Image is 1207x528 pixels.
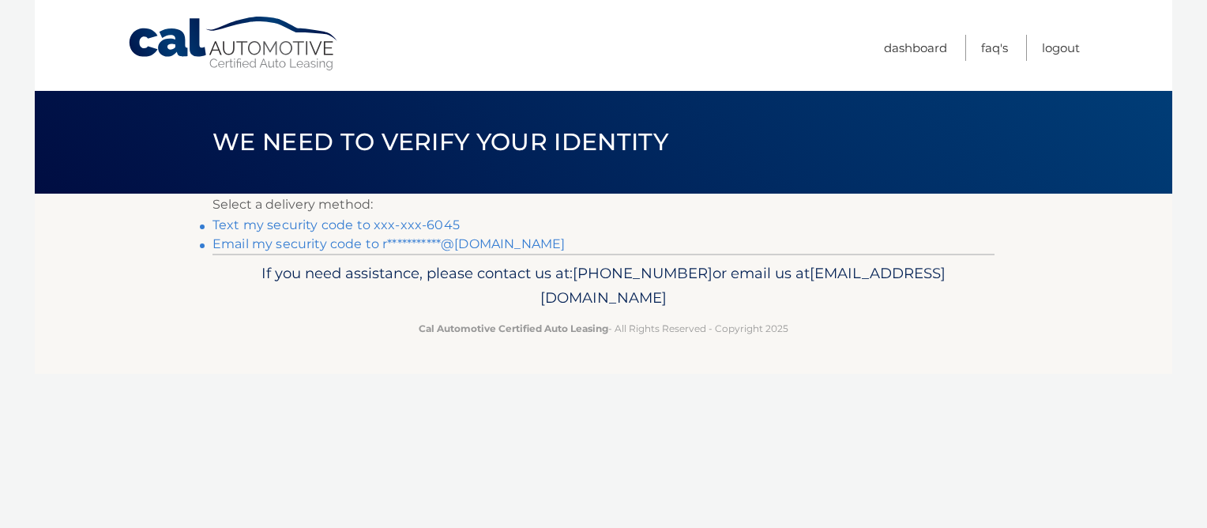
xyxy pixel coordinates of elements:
a: Cal Automotive [127,16,340,72]
a: FAQ's [981,35,1008,61]
p: - All Rights Reserved - Copyright 2025 [223,320,984,337]
span: We need to verify your identity [212,127,668,157]
p: Select a delivery method: [212,194,995,216]
a: Logout [1042,35,1080,61]
strong: Cal Automotive Certified Auto Leasing [419,322,608,334]
a: Text my security code to xxx-xxx-6045 [212,217,460,232]
span: [PHONE_NUMBER] [573,264,713,282]
p: If you need assistance, please contact us at: or email us at [223,261,984,311]
a: Dashboard [884,35,947,61]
